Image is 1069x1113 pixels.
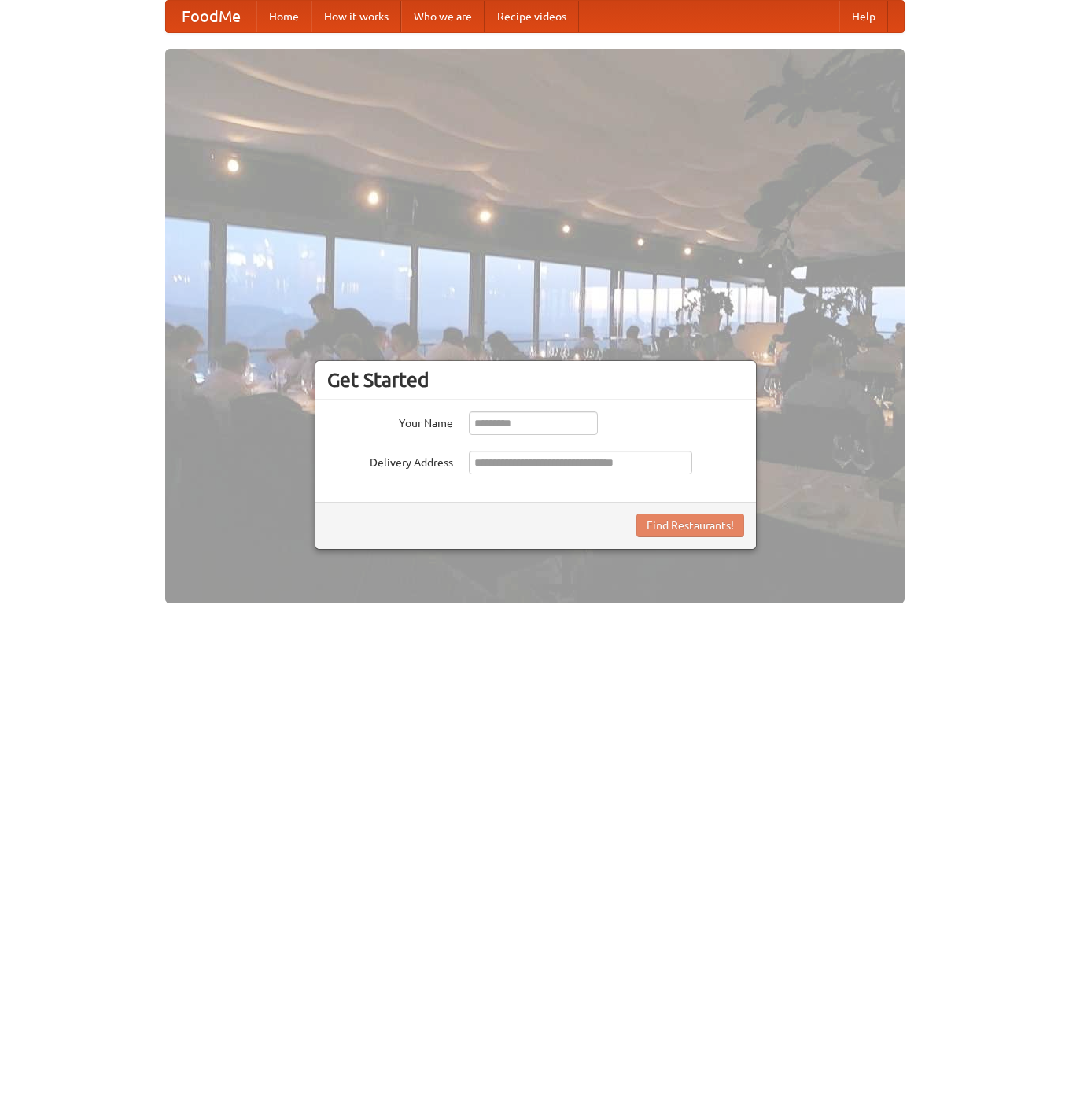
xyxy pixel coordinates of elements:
[485,1,579,32] a: Recipe videos
[839,1,888,32] a: Help
[327,451,453,470] label: Delivery Address
[636,514,744,537] button: Find Restaurants!
[311,1,401,32] a: How it works
[401,1,485,32] a: Who we are
[327,368,744,392] h3: Get Started
[327,411,453,431] label: Your Name
[256,1,311,32] a: Home
[166,1,256,32] a: FoodMe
